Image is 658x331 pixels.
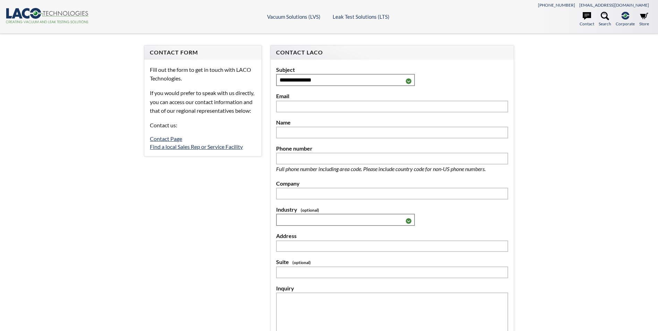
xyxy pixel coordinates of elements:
h4: Contact Form [150,49,256,56]
span: Corporate [616,20,635,27]
label: Name [276,118,508,127]
label: Phone number [276,144,508,153]
label: Address [276,231,508,240]
p: Contact us: [150,121,256,130]
label: Email [276,92,508,101]
a: Store [639,12,649,27]
h4: Contact LACO [276,49,508,56]
label: Company [276,179,508,188]
label: Inquiry [276,284,508,293]
a: [PHONE_NUMBER] [538,2,575,8]
a: Contact Page [150,135,182,142]
label: Subject [276,65,508,74]
a: Contact [580,12,594,27]
p: If you would prefer to speak with us directly, you can access our contact information and that of... [150,88,256,115]
a: Leak Test Solutions (LTS) [333,14,390,20]
label: Industry [276,205,508,214]
a: Search [599,12,611,27]
p: Fill out the form to get in touch with LACO Technologies. [150,65,256,83]
a: [EMAIL_ADDRESS][DOMAIN_NAME] [579,2,649,8]
p: Full phone number including area code. Please include country code for non-US phone numbers. [276,164,508,173]
a: Vacuum Solutions (LVS) [267,14,321,20]
label: Suite [276,257,508,266]
a: Find a local Sales Rep or Service Facility [150,143,243,150]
